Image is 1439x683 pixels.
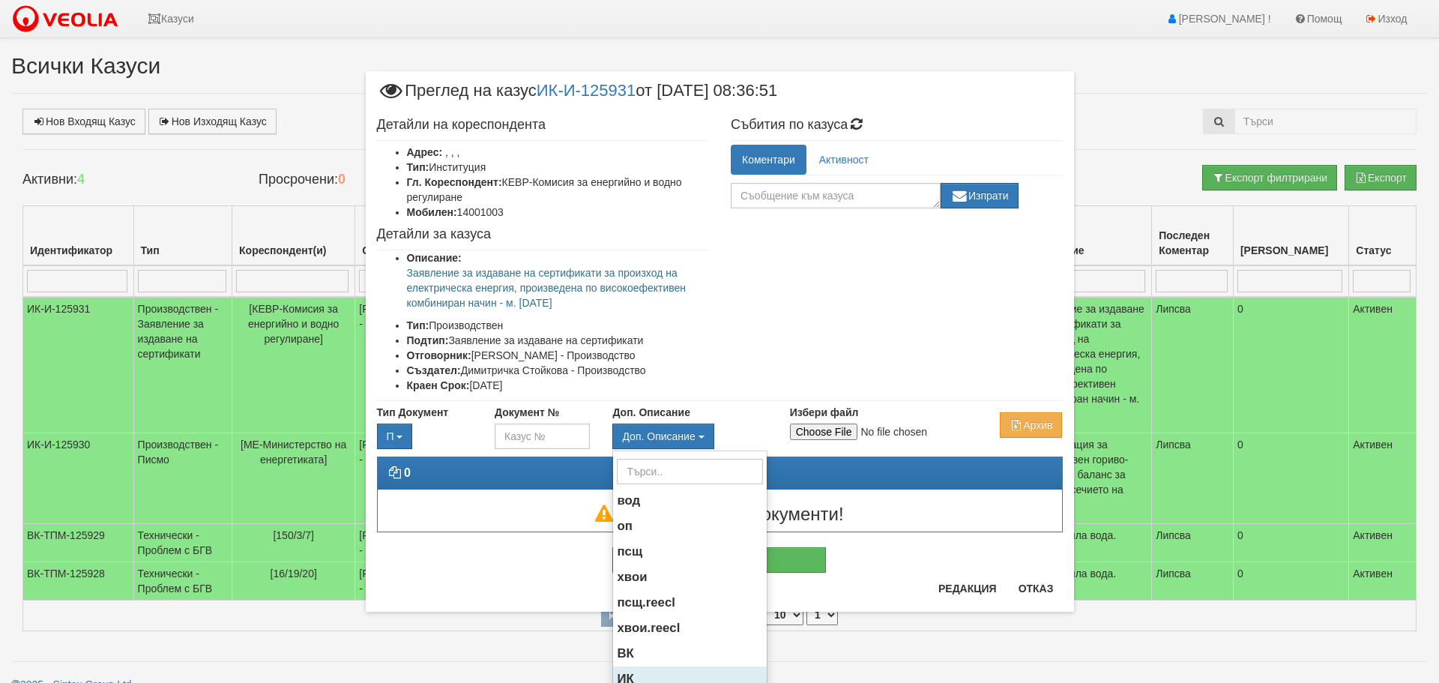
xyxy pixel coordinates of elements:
[407,206,457,218] b: Мобилен:
[617,519,632,533] span: оп
[407,364,461,376] b: Създател:
[407,378,709,393] li: [DATE]
[404,466,411,479] strong: 0
[613,539,766,565] li: Документа е по проект ПСЩ
[941,183,1019,208] button: Изпрати
[617,459,762,484] input: Търси..
[407,349,471,361] b: Отговорник:
[613,488,766,514] li: При монтаж на водомер
[613,616,766,641] li: Хоризонтално водно отоплителна инсталация REECL
[617,621,680,635] span: хвои.reecl
[407,175,709,205] li: КЕВР-Комисия за енергийно и водно регулиране
[613,590,766,616] li: Проект смяна щрангове REECL
[613,565,766,590] li: Хоризонтално вътрешна отоплителна инсталация
[377,424,472,449] div: Двоен клик, за изчистване на избраната стойност.
[612,424,767,449] div: Двоен клик, за изчистване на избраната стойност.
[407,161,429,173] b: Тип:
[378,505,1062,524] h3: Няма намерени документи!
[407,265,709,310] p: Заявление за издаване на сертификати за произход на електрическа енергия, произведена по високоеф...
[407,205,709,220] li: 14001003
[407,252,462,264] b: Описание:
[377,118,709,133] h4: Детайли на кореспондента
[407,318,709,333] li: Производствен
[612,424,714,449] button: Доп. Описание
[407,348,709,363] li: [PERSON_NAME] - Производство
[407,379,470,391] b: Краен Срок:
[537,81,636,100] a: ИК-И-125931
[617,493,640,508] span: вод
[407,333,709,348] li: Заявление за издаване на сертификати
[731,145,806,175] a: Коментари
[613,641,766,667] li: Входяща кореспонденция
[407,319,429,331] b: Тип:
[790,405,859,420] label: Избери файл
[407,146,443,158] b: Адрес:
[1010,577,1063,601] button: Отказ
[407,363,709,378] li: Димитричка Стойкова - Производство
[613,514,766,539] li: Документът е от ежегодните описи
[612,405,690,420] label: Доп. Описание
[731,118,1063,133] h4: Събития по казуса
[407,160,709,175] li: Институция
[929,577,1006,601] button: Редакция
[377,405,449,420] label: Тип Документ
[377,424,413,449] button: П
[495,405,559,420] label: Документ №
[617,544,642,559] span: псщ
[445,146,459,158] span: , , ,
[495,424,590,449] input: Казус №
[407,334,449,346] b: Подтип:
[387,430,394,442] span: П
[622,430,695,442] span: Доп. Описание
[1000,412,1062,438] button: Архив
[617,595,675,610] span: псщ.reecl
[808,145,880,175] a: Активност
[377,227,709,242] h4: Детайли за казуса
[377,82,778,110] span: Преглед на казус от [DATE] 08:36:51
[617,570,647,584] span: хвои
[617,646,633,661] span: ВК
[407,176,502,188] b: Гл. Кореспондент:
